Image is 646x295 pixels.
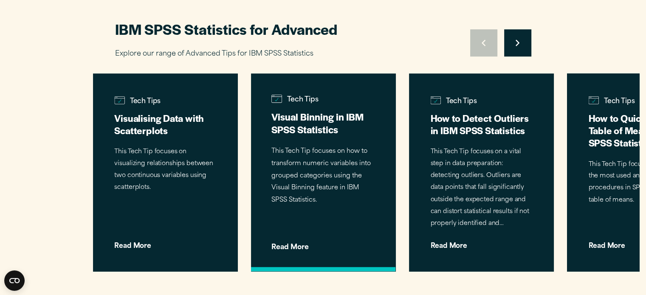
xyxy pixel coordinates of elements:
[271,146,375,207] p: This Tech Tip focuses on how to transform numeric variables into grouped categories using the Vis...
[409,73,553,271] a: negative data-computer browser-loading positive data-computer browser-loadingTech Tips How to Det...
[430,146,532,230] p: This Tech Tip focuses on a vital step in data preparation: detecting outliers. Outliers are data ...
[114,112,216,137] h3: Visualising Data with Scatterplots
[430,96,532,110] span: Tech Tips
[430,236,532,249] span: Read More
[114,95,125,106] img: negative data-computer browser-loading
[430,112,532,137] h3: How to Detect Outliers in IBM SPSS Statistics
[430,95,441,106] img: negative data-computer browser-loading
[504,29,531,56] button: Move to next slide
[115,20,412,39] h2: IBM SPSS Statistics for Advanced
[114,96,216,110] span: Tech Tips
[271,110,375,136] h3: Visual Binning in IBM SPSS Statistics
[114,236,216,249] span: Read More
[271,237,375,251] span: Read More
[4,270,25,291] button: Open CMP widget
[588,95,599,106] img: negative data-computer browser-loading
[251,73,395,271] a: negative data-computer browser-loading positive data-computer browser-loadingTech Tips Visual Bin...
[271,93,282,104] img: negative data-computer browser-loading
[516,39,519,46] svg: Right pointing chevron
[115,48,412,60] p: Explore our range of Advanced Tips for IBM SPSS Statistics
[271,94,375,108] span: Tech Tips
[114,146,216,194] p: This Tech Tip focuses on visualizing relationships between two continuous variables using scatter...
[93,73,237,271] a: negative data-computer browser-loading positive data-computer browser-loadingTech Tips Visualisin...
